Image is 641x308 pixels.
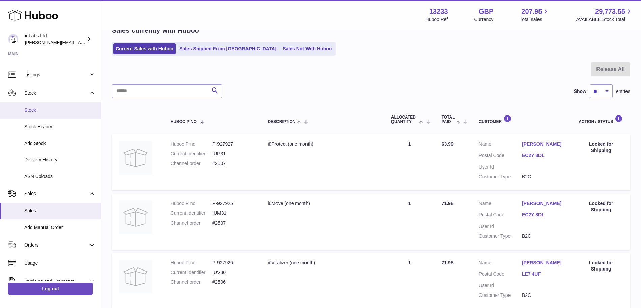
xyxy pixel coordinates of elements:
[24,90,89,96] span: Stock
[521,7,542,16] span: 207.95
[212,279,254,285] dd: #2506
[479,174,522,180] dt: Customer Type
[442,115,455,124] span: Total paid
[474,16,494,23] div: Currency
[280,43,334,54] a: Sales Not With Huboo
[479,152,522,160] dt: Postal Code
[522,212,565,218] a: EC2Y 8DL
[24,107,96,113] span: Stock
[479,7,493,16] strong: GBP
[171,120,197,124] span: Huboo P no
[212,160,254,167] dd: #2507
[24,190,89,197] span: Sales
[119,141,152,175] img: no-photo.jpg
[616,88,630,95] span: entries
[479,212,522,220] dt: Postal Code
[442,201,454,206] span: 71.98
[24,278,89,285] span: Invoicing and Payments
[442,141,454,147] span: 63.99
[25,33,86,46] div: iüLabs Ltd
[119,260,152,293] img: no-photo.jpg
[479,141,522,149] dt: Name
[426,16,448,23] div: Huboo Ref
[177,43,279,54] a: Sales Shipped From [GEOGRAPHIC_DATA]
[24,72,89,78] span: Listings
[212,220,254,226] dd: #2507
[24,208,96,214] span: Sales
[479,115,565,124] div: Customer
[579,260,623,273] div: Locked for Shipping
[442,260,454,265] span: 71.98
[171,260,212,266] dt: Huboo P no
[429,7,448,16] strong: 13233
[212,141,254,147] dd: P-927927
[391,115,418,124] span: ALLOCATED Quantity
[479,271,522,279] dt: Postal Code
[24,173,96,180] span: ASN Uploads
[113,43,176,54] a: Current Sales with Huboo
[171,220,212,226] dt: Channel order
[24,140,96,147] span: Add Stock
[479,260,522,268] dt: Name
[479,200,522,208] dt: Name
[579,115,623,124] div: Action / Status
[212,260,254,266] dd: P-927926
[520,7,550,23] a: 207.95 Total sales
[212,269,254,276] dd: IUV30
[576,16,633,23] span: AVAILABLE Stock Total
[522,200,565,207] a: [PERSON_NAME]
[112,26,199,35] h2: Sales currently with Huboo
[171,279,212,285] dt: Channel order
[171,151,212,157] dt: Current identifier
[479,292,522,299] dt: Customer Type
[479,233,522,239] dt: Customer Type
[522,271,565,277] a: LE7 4UF
[579,141,623,154] div: Locked for Shipping
[268,260,377,266] div: iüVitalizer (one month)
[24,242,89,248] span: Orders
[25,40,135,45] span: [PERSON_NAME][EMAIL_ADDRESS][DOMAIN_NAME]
[268,141,377,147] div: iüProtect (one month)
[119,200,152,234] img: no-photo.jpg
[522,141,565,147] a: [PERSON_NAME]
[579,200,623,213] div: Locked for Shipping
[212,151,254,157] dd: IUP31
[522,174,565,180] dd: B2C
[24,124,96,130] span: Stock History
[384,194,435,250] td: 1
[268,200,377,207] div: iüMove (one month)
[522,152,565,159] a: EC2Y 8DL
[479,282,522,289] dt: User Id
[171,141,212,147] dt: Huboo P no
[24,260,96,266] span: Usage
[171,269,212,276] dt: Current identifier
[479,164,522,170] dt: User Id
[520,16,550,23] span: Total sales
[212,210,254,216] dd: IUM31
[522,292,565,299] dd: B2C
[384,134,435,190] td: 1
[576,7,633,23] a: 29,773.55 AVAILABLE Stock Total
[522,233,565,239] dd: B2C
[8,34,18,44] img: annunziata@iulabs.co
[574,88,586,95] label: Show
[171,200,212,207] dt: Huboo P no
[522,260,565,266] a: [PERSON_NAME]
[24,224,96,231] span: Add Manual Order
[24,157,96,163] span: Delivery History
[268,120,295,124] span: Description
[171,210,212,216] dt: Current identifier
[479,223,522,230] dt: User Id
[8,283,93,295] a: Log out
[212,200,254,207] dd: P-927925
[171,160,212,167] dt: Channel order
[595,7,625,16] span: 29,773.55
